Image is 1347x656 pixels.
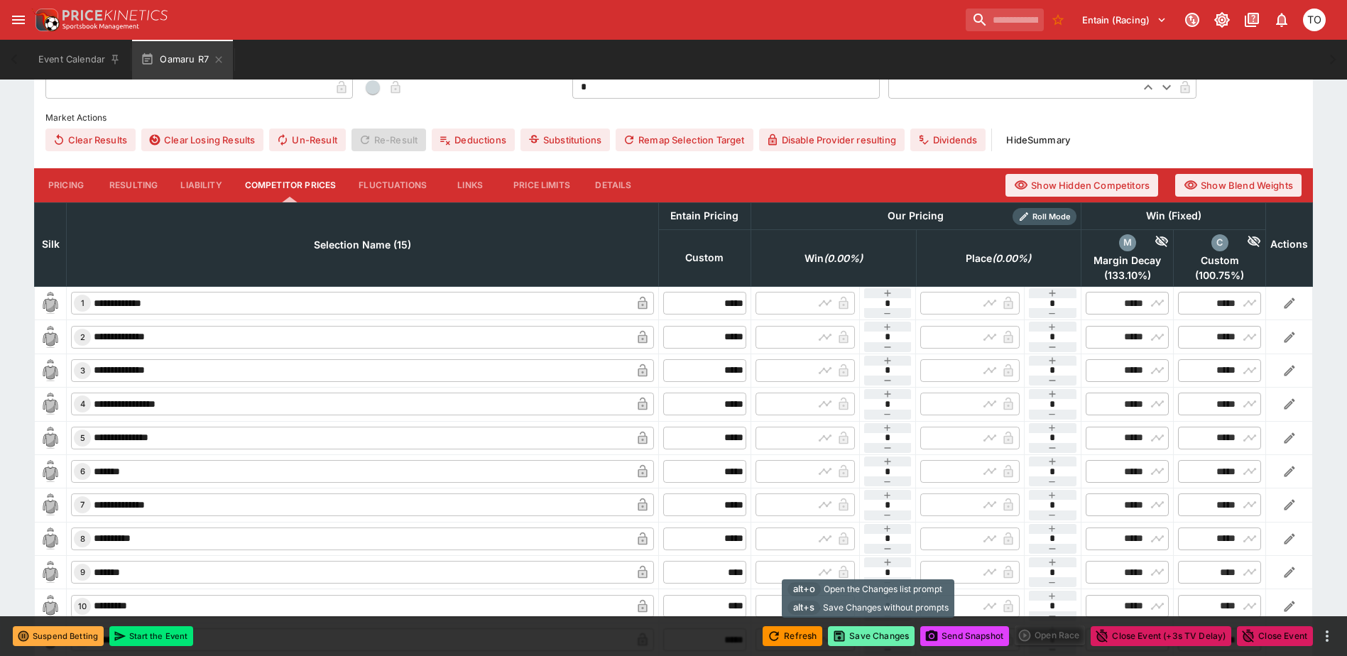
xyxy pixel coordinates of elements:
[31,6,60,34] img: PriceKinetics Logo
[62,23,139,30] img: Sportsbook Management
[1081,202,1266,229] th: Win (Fixed)
[141,129,263,151] button: Clear Losing Results
[787,601,820,615] span: alt+s
[39,460,62,483] img: runner 6
[6,7,31,33] button: open drawer
[1175,174,1302,197] button: Show Blend Weights
[658,202,751,229] th: Entain Pricing
[582,168,645,202] button: Details
[1015,625,1085,645] div: split button
[966,9,1044,31] input: search
[132,40,233,80] button: Oamaru R7
[39,493,62,516] img: runner 7
[882,207,949,225] div: Our Pricing
[77,399,88,409] span: 4
[1074,9,1175,31] button: Select Tenant
[1119,234,1136,251] div: margin_decay
[1228,234,1262,251] div: Hide Competitor
[1237,626,1313,646] button: Close Event
[616,129,753,151] button: Remap Selection Target
[34,168,98,202] button: Pricing
[39,561,62,584] img: runner 9
[1178,269,1261,282] span: ( 100.75 %)
[828,626,915,646] button: Save Changes
[789,250,878,267] span: Win(0.00%)
[1179,7,1205,33] button: Connected to PK
[1086,254,1169,267] span: Margin Decay
[1239,7,1265,33] button: Documentation
[77,332,88,342] span: 2
[438,168,502,202] button: Links
[1178,254,1261,267] span: Custom
[520,129,610,151] button: Substitutions
[39,527,62,550] img: runner 8
[824,582,942,596] span: Open the Changes list prompt
[109,626,193,646] button: Start the Event
[13,626,104,646] button: Suspend Betting
[347,168,438,202] button: Fluctuations
[39,359,62,382] img: runner 3
[39,393,62,415] img: runner 4
[77,567,88,577] span: 9
[950,250,1047,267] span: Place(0.00%)
[30,40,129,80] button: Event Calendar
[39,292,62,315] img: runner 1
[39,326,62,349] img: runner 2
[823,601,949,615] span: Save Changes without prompts
[1266,202,1313,286] th: Actions
[920,626,1009,646] button: Send Snapshot
[1319,628,1336,645] button: more
[35,202,67,286] th: Silk
[1209,7,1235,33] button: Toggle light/dark mode
[169,168,233,202] button: Liability
[77,366,88,376] span: 3
[78,298,87,308] span: 1
[77,466,88,476] span: 6
[45,129,136,151] button: Clear Results
[1091,626,1231,646] button: Close Event (+3s TV Delay)
[1047,9,1069,31] button: No Bookmarks
[98,168,169,202] button: Resulting
[269,129,345,151] button: Un-Result
[77,433,88,443] span: 5
[658,229,751,286] th: Custom
[39,427,62,449] img: runner 5
[75,601,89,611] span: 10
[1086,269,1169,282] span: ( 133.10 %)
[1136,234,1169,251] div: Hide Competitor
[763,626,822,646] button: Refresh
[502,168,582,202] button: Price Limits
[992,250,1031,267] em: ( 0.00 %)
[910,129,986,151] button: Dividends
[1269,7,1294,33] button: Notifications
[77,500,87,510] span: 7
[77,534,88,544] span: 8
[1027,211,1076,223] span: Roll Mode
[432,129,515,151] button: Deductions
[39,595,62,618] img: runner 10
[1299,4,1330,35] button: Thomas OConnor
[234,168,348,202] button: Competitor Prices
[1303,9,1326,31] div: Thomas OConnor
[787,582,821,596] span: alt+o
[824,250,863,267] em: ( 0.00 %)
[1013,208,1076,225] div: Show/hide Price Roll mode configuration.
[1211,234,1228,251] div: custom
[1005,174,1158,197] button: Show Hidden Competitors
[298,236,427,253] span: Selection Name (15)
[998,129,1079,151] button: HideSummary
[45,107,1302,129] label: Market Actions
[351,129,426,151] span: Re-Result
[62,10,168,21] img: PriceKinetics
[759,129,905,151] button: Disable Provider resulting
